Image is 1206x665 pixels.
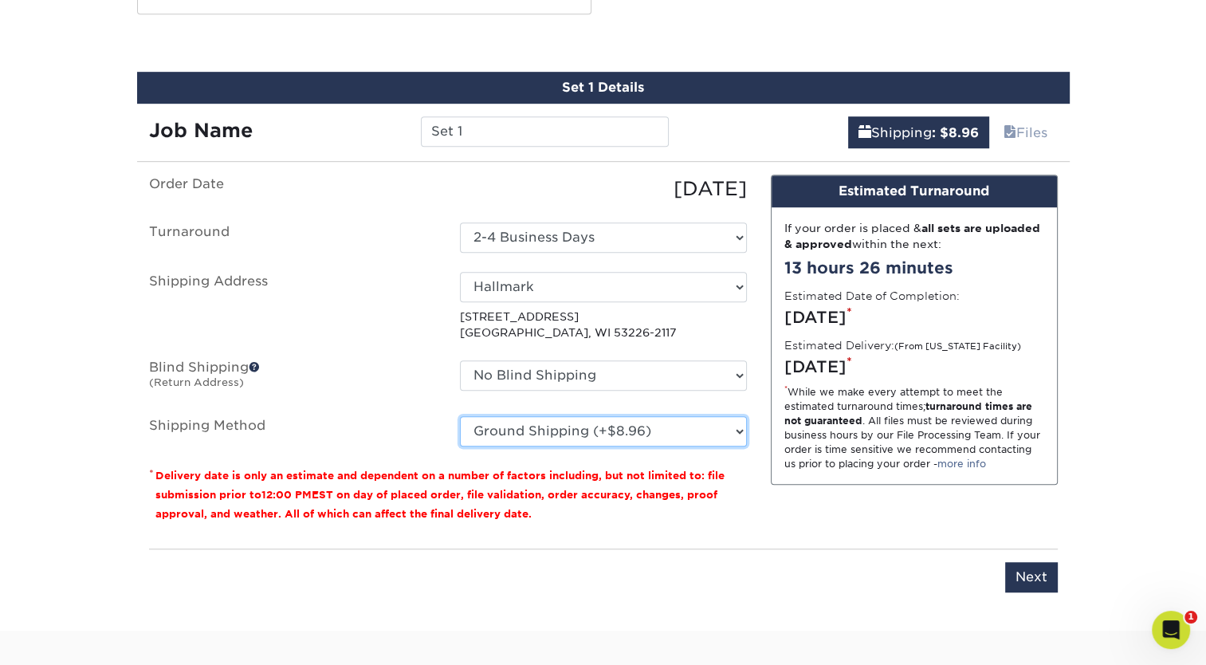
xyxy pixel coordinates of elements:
[137,360,448,397] label: Blind Shipping
[894,341,1021,352] small: (From [US_STATE] Facility)
[1005,562,1058,592] input: Next
[149,376,244,388] small: (Return Address)
[261,489,312,501] span: 12:00 PM
[784,385,1044,471] div: While we make every attempt to meet the estimated turnaround times; . All files must be reviewed ...
[137,175,448,203] label: Order Date
[784,256,1044,280] div: 13 hours 26 minutes
[784,220,1044,253] div: If your order is placed & within the next:
[858,125,871,140] span: shipping
[460,309,747,341] p: [STREET_ADDRESS] [GEOGRAPHIC_DATA], WI 53226-2117
[1152,611,1190,649] iframe: Intercom live chat
[137,222,448,253] label: Turnaround
[1004,125,1016,140] span: files
[784,355,1044,379] div: [DATE]
[155,470,725,520] small: Delivery date is only an estimate and dependent on a number of factors including, but not limited...
[772,175,1057,207] div: Estimated Turnaround
[149,119,253,142] strong: Job Name
[1184,611,1197,624] span: 1
[848,116,989,148] a: Shipping: $8.96
[137,72,1070,104] div: Set 1 Details
[784,288,960,304] label: Estimated Date of Completion:
[993,116,1058,148] a: Files
[421,116,669,147] input: Enter a job name
[937,458,986,470] a: more info
[784,400,1032,427] strong: turnaround times are not guaranteed
[784,305,1044,329] div: [DATE]
[137,272,448,341] label: Shipping Address
[932,125,979,140] b: : $8.96
[137,416,448,447] label: Shipping Method
[784,337,1021,353] label: Estimated Delivery:
[448,175,759,203] div: [DATE]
